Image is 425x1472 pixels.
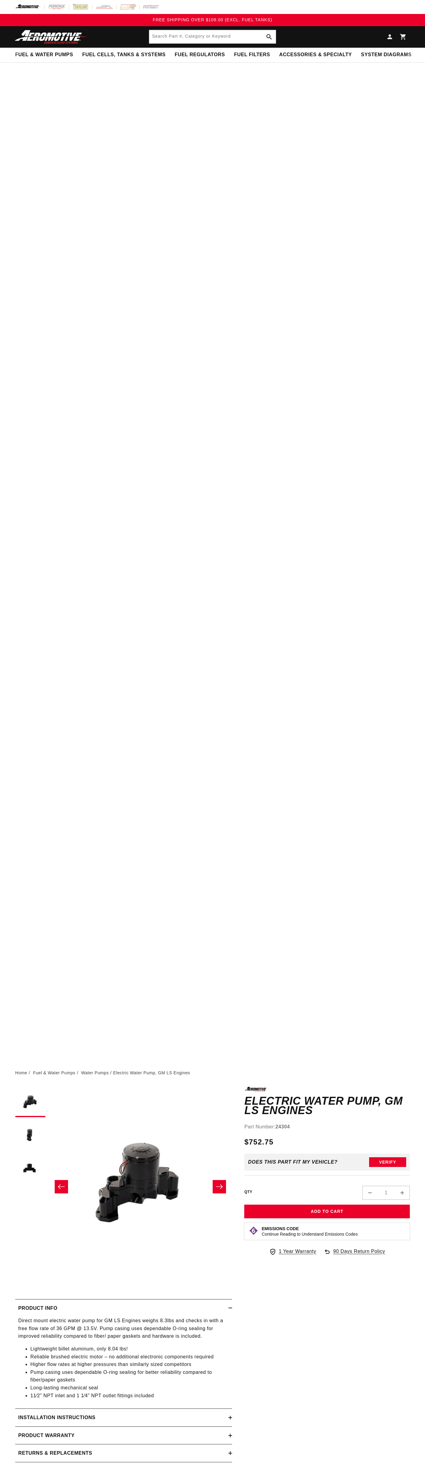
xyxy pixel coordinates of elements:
[153,17,272,22] span: FREE SHIPPING OVER $109.00 (EXCL. FUEL TANKS)
[248,1159,338,1165] div: Does This part fit My vehicle?
[262,30,276,43] button: Search Part #, Category or Keyword
[170,48,229,62] summary: Fuel Regulators
[262,1226,299,1231] strong: Emissions Code
[244,1123,410,1131] div: Part Number:
[82,52,166,58] span: Fuel Cells, Tanks & Systems
[18,1304,57,1312] h2: Product Info
[15,1427,232,1444] summary: Product warranty
[149,30,276,43] input: Search Part #, Category or Keyword
[234,52,270,58] span: Fuel Filters
[11,48,78,62] summary: Fuel & Water Pumps
[369,1157,406,1167] button: Verify
[244,1096,410,1115] h1: Electric Water Pump, GM LS Engines
[279,1247,316,1255] span: 1 Year Warranty
[15,1299,232,1317] summary: Product Info
[15,1154,46,1184] button: Load image 3 in gallery view
[249,1226,259,1236] img: Emissions code
[30,1392,229,1400] li: 11⁄2” NPT inlet and 1 1⁄4” NPT outlet fittings included
[113,1069,190,1076] li: Electric Water Pump, GM LS Engines
[78,48,170,62] summary: Fuel Cells, Tanks & Systems
[269,1247,316,1255] a: 1 Year Warranty
[356,48,416,62] summary: System Diagrams
[18,1449,92,1457] h2: Returns & replacements
[30,1353,229,1361] li: Reliable brushed electric motor – no additional electronic components required
[279,52,352,58] span: Accessories & Specialty
[244,1205,410,1218] button: Add to Cart
[15,1409,232,1426] summary: Installation Instructions
[18,1317,229,1340] p: Direct mount electric water pump for GM LS Engines weighs 8.3lbs and checks in with a free flow r...
[276,1124,290,1129] strong: 24304
[229,48,275,62] summary: Fuel Filters
[15,1087,46,1117] button: Load image 1 in gallery view
[15,1444,232,1462] summary: Returns & replacements
[262,1231,358,1237] p: Continue Reading to Understand Emissions Codes
[15,1087,232,1287] media-gallery: Gallery Viewer
[15,1069,27,1076] a: Home
[275,48,356,62] summary: Accessories & Specialty
[333,1247,385,1261] span: 90 Days Return Policy
[244,1189,252,1195] label: QTY
[30,1368,229,1384] li: Pump casing uses dependable O-ring sealing for better reliability compared to fiber/paper gaskets
[324,1247,385,1261] a: 90 Days Return Policy
[18,1432,75,1439] h2: Product warranty
[175,52,225,58] span: Fuel Regulators
[213,1180,226,1193] button: Slide right
[13,30,89,44] img: Aeromotive
[361,52,411,58] span: System Diagrams
[15,1069,410,1076] nav: breadcrumbs
[30,1384,229,1392] li: Long-lasting mechanical seal
[30,1360,229,1368] li: Higher flow rates at higher pressures than similarly sized competitors
[55,1180,68,1193] button: Slide left
[262,1226,358,1237] button: Emissions CodeContinue Reading to Understand Emissions Codes
[81,1069,109,1076] a: Water Pumps
[15,1120,46,1151] button: Load image 2 in gallery view
[33,1069,75,1076] a: Fuel & Water Pumps
[244,1137,273,1148] span: $752.75
[30,1345,229,1353] li: Lightweight billet aluminum, only 8.04 lbs!
[18,1414,95,1422] h2: Installation Instructions
[15,52,73,58] span: Fuel & Water Pumps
